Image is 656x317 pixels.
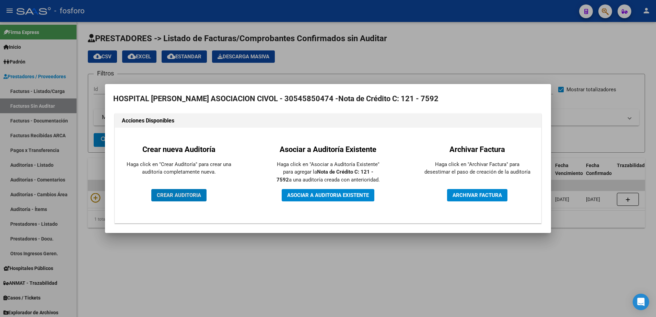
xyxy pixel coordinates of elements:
[453,192,502,198] span: ARCHIVAR FACTURA
[447,189,507,201] button: ARCHIVAR FACTURA
[338,94,438,103] strong: Nota de Crédito C: 121 - 7592
[275,144,381,155] h2: Asociar a Auditoría Existente
[275,161,381,184] p: Haga click en "Asociar a Auditoría Existente" para agregar la a una auditoría creada con anterior...
[424,144,530,155] h2: Archivar Factura
[122,117,534,125] h1: Acciones Disponibles
[157,192,201,198] span: CREAR AUDITORIA
[424,161,530,176] p: Haga click en "Archivar Factura" para desestimar el paso de creación de la auditoría
[277,169,373,183] strong: Nota de Crédito C: 121 - 7592
[633,294,649,310] div: Open Intercom Messenger
[151,189,207,201] button: CREAR AUDITORIA
[113,92,543,105] h2: HOSPITAL [PERSON_NAME] ASOCIACION CIVOL - 30545850474 -
[126,144,232,155] h2: Crear nueva Auditoría
[287,192,369,198] span: ASOCIAR A AUDITORIA EXISTENTE
[282,189,374,201] button: ASOCIAR A AUDITORIA EXISTENTE
[126,161,232,176] p: Haga click en "Crear Auditoría" para crear una auditoría completamente nueva.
